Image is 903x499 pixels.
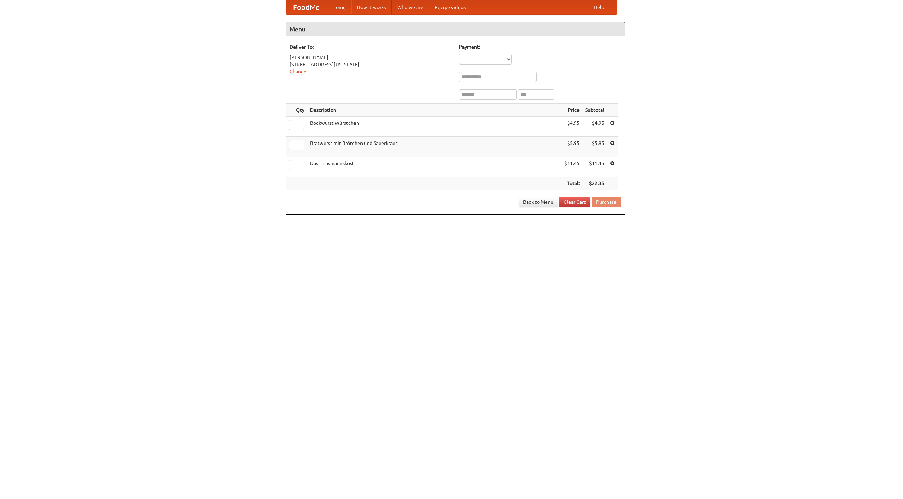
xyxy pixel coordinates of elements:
[562,117,582,137] td: $4.95
[286,104,307,117] th: Qty
[290,69,307,74] a: Change
[562,104,582,117] th: Price
[562,177,582,190] th: Total:
[307,157,562,177] td: Das Hausmannskost
[582,177,607,190] th: $22.35
[429,0,471,14] a: Recipe videos
[559,197,590,207] a: Clear Cart
[290,54,452,61] div: [PERSON_NAME]
[392,0,429,14] a: Who we are
[327,0,351,14] a: Home
[307,137,562,157] td: Bratwurst mit Brötchen und Sauerkraut
[588,0,610,14] a: Help
[290,43,452,50] h5: Deliver To:
[582,104,607,117] th: Subtotal
[307,117,562,137] td: Bockwurst Würstchen
[307,104,562,117] th: Description
[562,157,582,177] td: $11.45
[286,0,327,14] a: FoodMe
[519,197,558,207] a: Back to Menu
[582,137,607,157] td: $5.95
[582,117,607,137] td: $4.95
[286,22,625,36] h4: Menu
[351,0,392,14] a: How it works
[459,43,621,50] h5: Payment:
[562,137,582,157] td: $5.95
[582,157,607,177] td: $11.45
[592,197,621,207] button: Purchase
[290,61,452,68] div: [STREET_ADDRESS][US_STATE]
